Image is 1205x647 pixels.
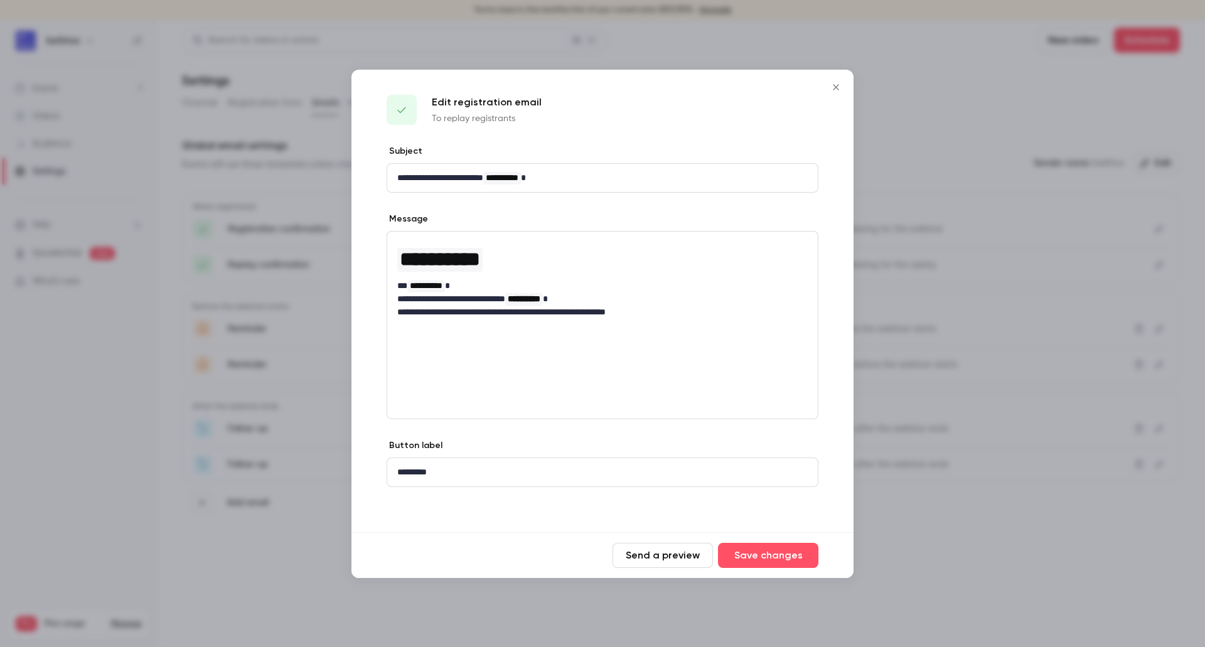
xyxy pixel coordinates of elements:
button: Save changes [718,543,818,568]
button: Send a preview [613,543,713,568]
div: editor [387,164,818,192]
div: editor [387,458,818,486]
button: Close [823,75,849,100]
p: To replay registrants [432,112,542,125]
p: Edit registration email [432,95,542,110]
label: Subject [387,145,422,158]
div: editor [387,232,818,326]
label: Button label [387,439,442,452]
label: Message [387,213,428,225]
